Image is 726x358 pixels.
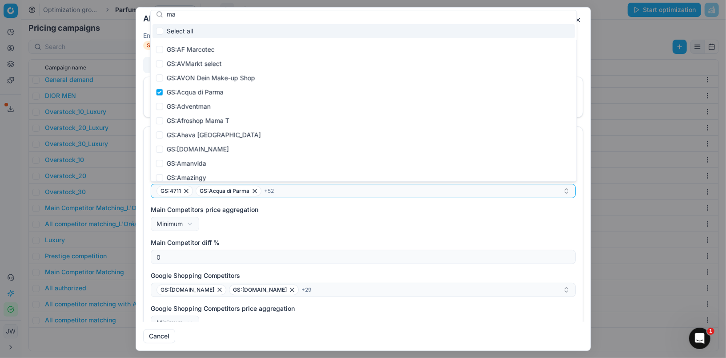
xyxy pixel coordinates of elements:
[160,286,214,293] span: GS:[DOMAIN_NAME]
[151,304,576,313] label: Google Shopping Competitors price aggregation
[167,5,571,23] input: Search
[152,99,575,114] div: GS:Adventman
[152,142,575,156] div: GS:[DOMAIN_NAME]
[151,22,577,200] div: Suggestions
[152,156,575,171] div: GS:Amanvida
[151,283,576,297] button: GS:[DOMAIN_NAME]GS:[DOMAIN_NAME]+29
[152,57,575,71] div: GS:AVMarkt select
[152,171,575,185] div: GS:Amazingy
[143,15,235,23] h2: All competitor matching
[143,41,180,50] span: Smart rules
[160,187,181,195] span: GS:4711
[152,128,575,142] div: GS:Ahava [GEOGRAPHIC_DATA]
[689,328,710,349] iframe: Intercom live chat
[151,271,576,280] label: Google Shopping Competitors
[200,187,249,195] span: GS:Acqua di Parma
[143,33,180,39] dt: Engine
[144,59,183,72] button: Products
[152,71,575,85] div: GS:AVON Dein Make-up Shop
[167,27,193,36] span: Select all
[152,42,575,57] div: GS:AF Marcotec
[151,184,576,198] button: GS:4711GS:Acqua di Parma+52
[233,286,287,293] span: GS:[DOMAIN_NAME]
[151,205,576,214] label: Main Competitors price aggregation
[143,329,175,343] button: Cancel
[152,114,575,128] div: GS:Afroshop Mama T
[151,238,576,247] label: Main Competitor diff %
[152,85,575,99] div: GS:Acqua di Parma
[301,286,311,293] span: + 29
[707,328,714,335] span: 1
[264,187,274,195] span: + 52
